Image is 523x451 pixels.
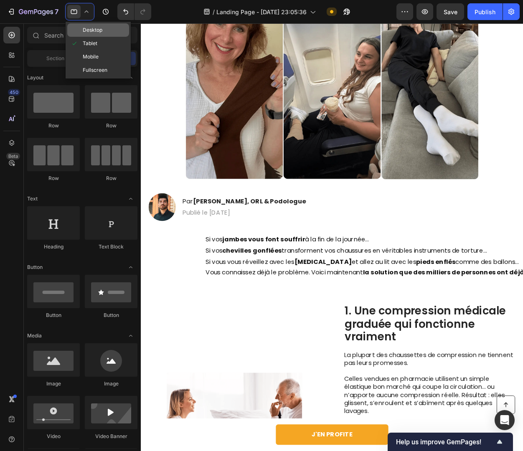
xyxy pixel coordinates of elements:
[166,253,228,263] strong: [MEDICAL_DATA]
[3,3,62,20] button: 7
[220,355,405,373] p: La plupart des chaussettes de compression ne tiennent pas leurs promesses.
[6,153,20,160] div: Beta
[88,229,178,239] strong: jambes vous font souffrir
[216,8,307,16] span: Landing Page - [DATE] 23:05:36
[8,89,20,96] div: 450
[8,184,38,214] img: gempages_586035941169169181-c208f9fc-7dd3-40cf-95d0-3e8f20927df3.webp
[220,381,405,425] p: Celles vendues en pharmacie utilisent un simple élastique bon marché qui coupe la circulation… ou...
[46,55,64,62] span: Section
[220,304,406,348] h2: 1. Une compression médicale graduée qui fonctionne vraiment
[44,188,180,198] h2: Par
[83,53,99,61] span: Mobile
[241,265,449,275] strong: la solution que des milliers de personnes ont déjà adoptée.
[124,261,137,274] span: Toggle open
[85,122,137,129] div: Row
[83,26,102,34] span: Desktop
[27,175,80,182] div: Row
[298,253,341,263] strong: pieds enflés
[467,3,503,20] button: Publish
[124,71,137,84] span: Toggle open
[88,241,119,251] strong: chevilles
[85,433,137,440] div: Video Banner
[83,39,97,48] span: Tablet
[85,312,137,319] div: Button
[56,188,179,198] strong: [PERSON_NAME], ORL & Podologue
[475,8,495,16] div: Publish
[213,8,215,16] span: /
[437,3,464,20] button: Save
[27,122,80,129] div: Row
[124,329,137,342] span: Toggle open
[27,264,43,271] span: Button
[444,8,457,15] span: Save
[70,228,470,241] p: Si vos à la fin de la journée…
[396,438,495,446] span: Help us improve GemPages!
[70,264,470,276] p: Vous connaissez déjà le problème. Voici maintenant
[27,74,43,81] span: Layout
[55,7,58,17] p: 7
[141,23,523,451] iframe: Design area
[27,243,80,251] div: Heading
[27,312,80,319] div: Button
[83,66,107,74] span: Fullscreen
[85,243,137,251] div: Text Block
[70,253,470,265] p: Si vous vous réveillez avec les et allez au lit avec les comme des ballons…
[124,192,137,205] span: Toggle open
[27,433,80,440] div: Video
[85,175,137,182] div: Row
[45,201,179,210] p: Publié le [DATE]
[70,241,470,253] p: Si vos transforment vos chaussures en véritables instruments de torture…
[121,241,152,251] strong: gonflées
[27,332,42,340] span: Media
[85,380,137,388] div: Image
[27,195,38,203] span: Text
[185,441,229,450] p: J'EN PROFITE
[27,380,80,388] div: Image
[495,410,515,430] div: Open Intercom Messenger
[396,437,505,447] button: Show survey - Help us improve GemPages!
[117,3,151,20] div: Undo/Redo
